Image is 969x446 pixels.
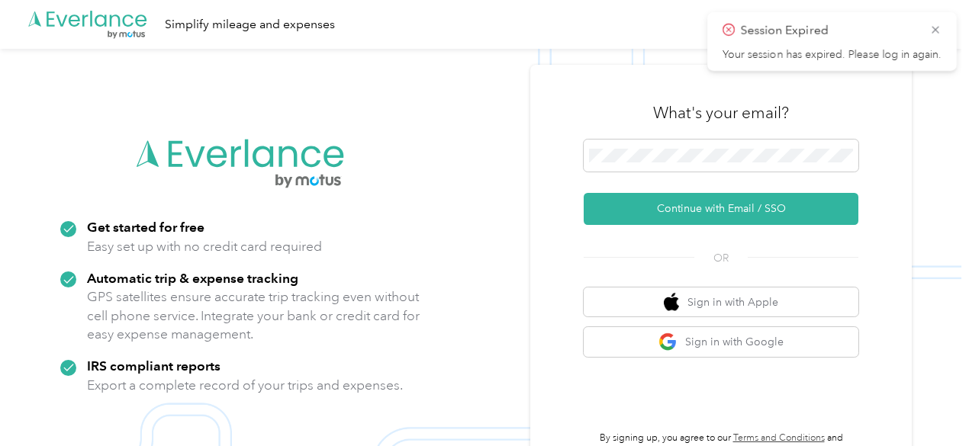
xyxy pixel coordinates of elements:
strong: IRS compliant reports [87,358,221,374]
p: Your session has expired. Please log in again. [723,48,942,62]
p: Session Expired [740,21,919,40]
iframe: Everlance-gr Chat Button Frame [884,361,969,446]
img: google logo [658,332,678,351]
strong: Get started for free [87,219,204,235]
div: Simplify mileage and expenses [165,15,335,34]
button: apple logoSign in with Apple [584,287,858,317]
h3: What's your email? [653,102,789,124]
img: apple logo [664,293,679,312]
button: Continue with Email / SSO [584,193,858,225]
a: Terms and Conditions [733,432,825,444]
p: GPS satellites ensure accurate trip tracking even without cell phone service. Integrate your bank... [87,287,420,344]
p: Export a complete record of your trips and expenses. [87,376,403,395]
button: google logoSign in with Google [584,327,858,357]
p: Easy set up with no credit card required [87,237,322,256]
span: OR [694,250,748,266]
strong: Automatic trip & expense tracking [87,270,298,286]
